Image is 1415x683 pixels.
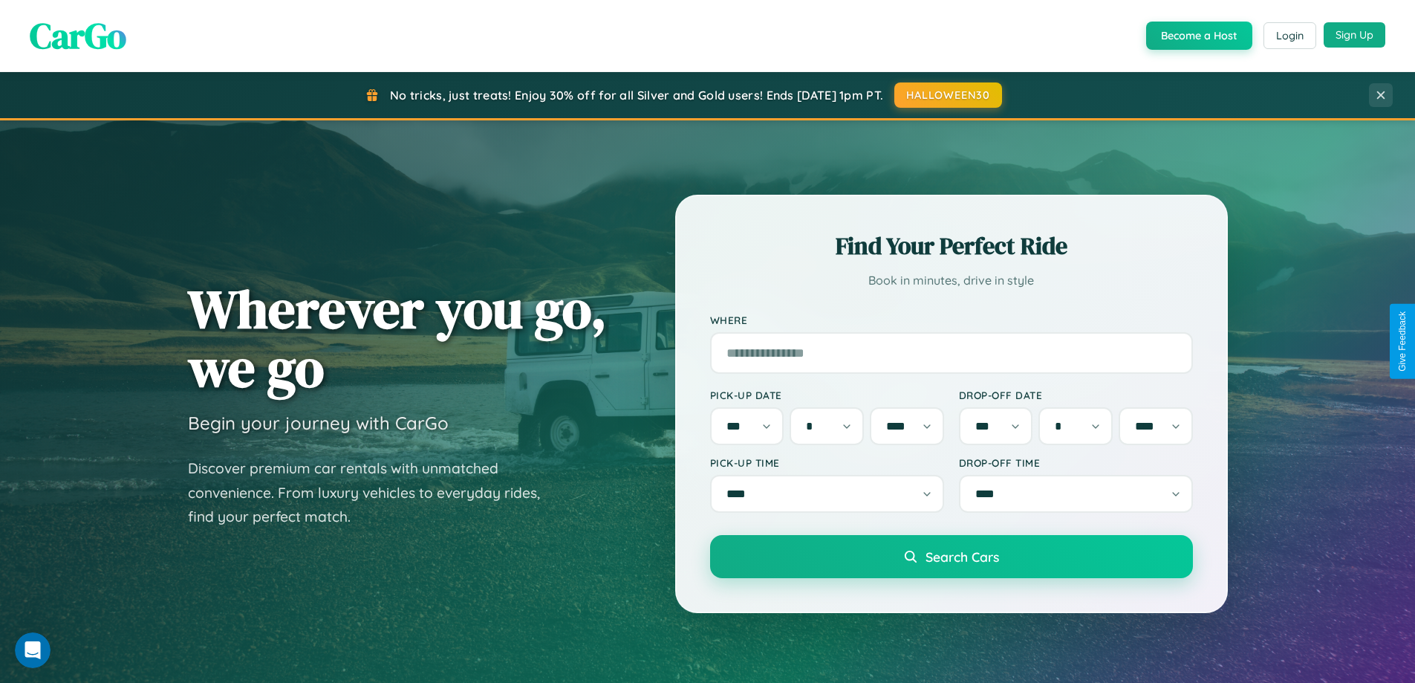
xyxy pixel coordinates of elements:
button: Login [1263,22,1316,49]
h3: Begin your journey with CarGo [188,412,449,434]
p: Book in minutes, drive in style [710,270,1193,291]
button: Sign Up [1324,22,1385,48]
label: Pick-up Date [710,389,944,401]
iframe: Intercom live chat [15,632,51,668]
h1: Wherever you go, we go [188,279,607,397]
label: Where [710,314,1193,326]
button: Search Cars [710,535,1193,578]
p: Discover premium car rentals with unmatched convenience. From luxury vehicles to everyday rides, ... [188,456,559,529]
label: Pick-up Time [710,456,944,469]
span: Search Cars [926,548,999,565]
button: Become a Host [1146,22,1252,50]
label: Drop-off Time [959,456,1193,469]
span: No tricks, just treats! Enjoy 30% off for all Silver and Gold users! Ends [DATE] 1pm PT. [390,88,883,103]
h2: Find Your Perfect Ride [710,230,1193,262]
label: Drop-off Date [959,389,1193,401]
button: HALLOWEEN30 [894,82,1002,108]
div: Give Feedback [1397,311,1408,372]
span: CarGo [30,11,126,60]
